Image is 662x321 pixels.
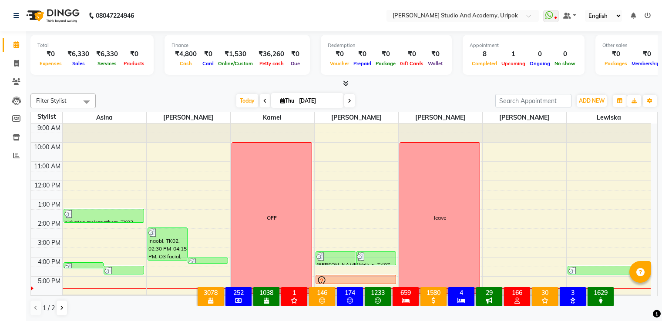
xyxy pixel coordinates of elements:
span: Gift Cards [398,60,426,67]
div: ₹0 [373,49,398,59]
div: bandana shamurailatpam, TK01, 05:00 PM-05:30 PM, Wash And Blow Dry [DEMOGRAPHIC_DATA] [316,275,396,284]
div: 6:00 PM [36,296,62,305]
span: Packages [602,60,629,67]
div: 5:00 PM [36,277,62,286]
span: Completed [470,60,499,67]
span: Online/Custom [216,60,255,67]
div: 30 [534,289,556,297]
span: Asina [63,112,146,123]
span: Voucher [328,60,351,67]
div: Walk In, TK08, 04:20 PM-04:35 PM, Eye Brow (₹50) [64,263,104,268]
span: Products [121,60,147,67]
div: ₹0 [288,49,303,59]
span: Upcoming [499,60,528,67]
div: ₹0 [121,49,147,59]
div: 10:00 AM [32,143,62,152]
div: 3 [561,289,584,297]
div: 0 [528,49,552,59]
div: 4:00 PM [36,257,62,267]
div: Redemption [328,42,445,49]
div: 1038 [255,289,278,297]
div: 9:00 AM [36,124,62,133]
span: [PERSON_NAME] [399,112,482,123]
span: Ongoing [528,60,552,67]
div: 4 [450,289,473,297]
div: 1 [499,49,528,59]
span: No show [552,60,578,67]
div: ₹1,530 [216,49,255,59]
span: Prepaid [351,60,373,67]
span: ADD NEW [579,97,605,104]
div: 1629 [589,289,612,297]
div: ₹6,330 [93,49,121,59]
div: 1:00 PM [36,200,62,209]
div: Total [37,42,147,49]
span: Wallet [426,60,445,67]
div: ₹4,800 [171,49,200,59]
span: Thu [278,97,296,104]
span: Filter Stylist [36,97,67,104]
input: 2025-09-04 [296,94,340,107]
div: [PERSON_NAME], TK06, 04:30 PM-05:00 PM, Clean Up (₹800) [104,266,144,274]
span: [PERSON_NAME] [147,112,230,123]
div: 29 [478,289,501,297]
div: 3078 [199,289,222,297]
span: Lewiska [567,112,651,123]
div: ₹0 [328,49,351,59]
div: ₹6,330 [64,49,93,59]
span: Services [95,60,119,67]
div: ₹0 [426,49,445,59]
b: 08047224946 [96,3,134,28]
span: 1 / 2 [43,304,55,313]
div: 8 [470,49,499,59]
span: [PERSON_NAME] [483,112,566,123]
div: leave [434,214,446,222]
div: 1233 [366,289,389,297]
div: 1 [283,289,306,297]
div: ₹0 [351,49,373,59]
div: Walk In, TK05, 04:05 PM-04:20 PM, Eye Brow (₹50) [188,258,228,263]
img: logo [22,3,82,28]
span: Cash [178,60,194,67]
span: Sales [70,60,87,67]
span: Expenses [37,60,64,67]
div: 166 [506,289,528,297]
span: Due [289,60,302,67]
div: ₹0 [602,49,629,59]
div: ₹36,260 [255,49,288,59]
div: 2:00 PM [36,219,62,228]
span: Kamei [231,112,314,123]
span: Card [200,60,216,67]
span: Today [236,94,258,107]
div: Walk In, TK07, 04:30 PM-05:00 PM, Wash And Blow Dry [DEMOGRAPHIC_DATA] (₹400) [568,266,648,274]
div: ₹0 [200,49,216,59]
span: [PERSON_NAME] [315,112,398,123]
div: Finance [171,42,303,49]
div: bidyaton moirangthem, TK03, 01:30 PM-02:15 PM, Eye Brow,[GEOGRAPHIC_DATA] (₹30), Forehead (₹30) [64,209,144,222]
div: 12:00 PM [33,181,62,190]
button: ADD NEW [577,95,607,107]
div: [PERSON_NAME], TK06, 03:45 PM-04:30 PM, Hair Cut Men (₹400) [316,252,356,265]
div: Inaobi, TK02, 02:30 PM-04:15 PM, O3 facial, Eye Brow (₹50) [148,228,188,260]
div: OFF [267,214,277,222]
div: 3:00 PM [36,238,62,247]
div: 146 [311,289,333,297]
span: Package [373,60,398,67]
div: ₹0 [398,49,426,59]
div: Walk In, TK07, 03:45 PM-04:30 PM, Hair Tong ( Curling ) (₹800) [356,252,396,265]
input: Search Appointment [495,94,571,107]
div: 659 [394,289,417,297]
div: 11:00 AM [32,162,62,171]
div: 0 [552,49,578,59]
iframe: chat widget [625,286,653,312]
div: ₹0 [37,49,64,59]
div: Stylist [31,112,62,121]
div: 1580 [422,289,445,297]
span: Petty cash [257,60,286,67]
div: Appointment [470,42,578,49]
div: 174 [339,289,361,297]
div: 252 [227,289,250,297]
